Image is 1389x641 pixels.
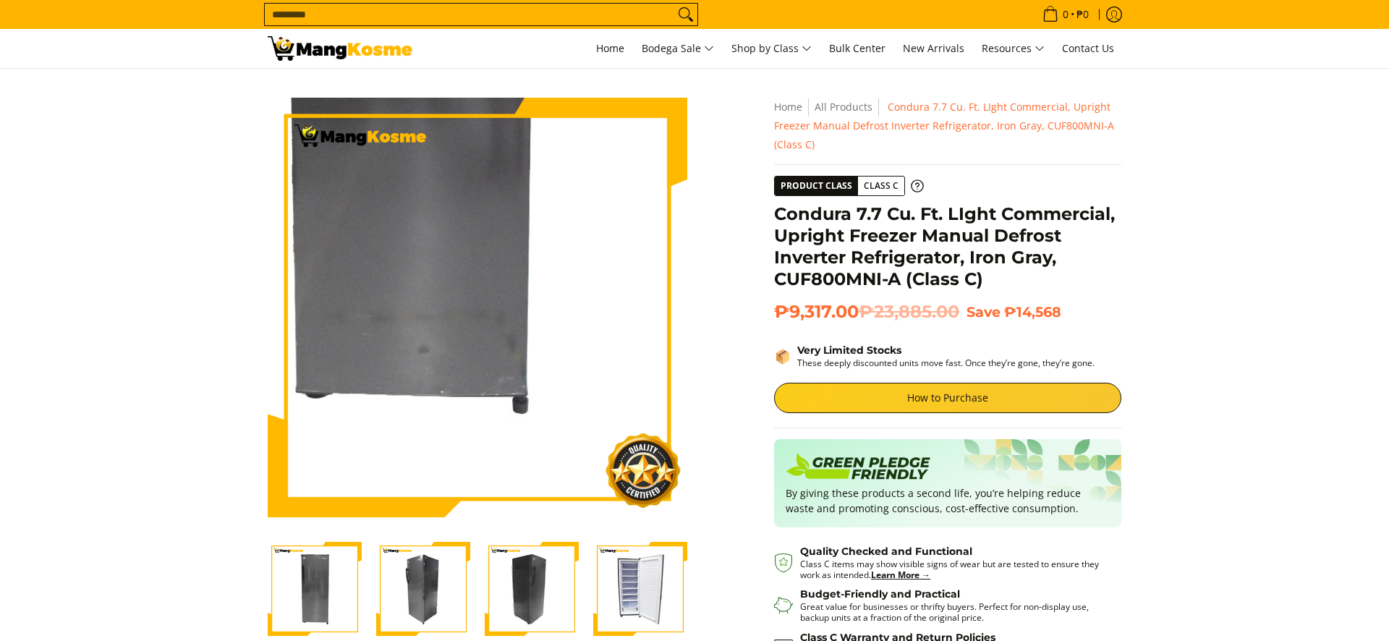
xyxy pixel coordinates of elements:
[774,203,1121,290] h1: Condura 7.7 Cu. Ft. LIght Commercial, Upright Freezer Manual Defrost Inverter Refrigerator, Iron ...
[268,542,362,636] img: Condura 7.7 Cu. Ft. LIght Commercial, Upright Freezer Manual Defrost Inverter Refrigerator, Iron ...
[797,357,1095,368] p: These deeply discounted units move fast. Once they’re gone, they’re gone.
[731,40,812,58] span: Shop by Class
[376,542,470,636] img: Condura 7.7 Cu. Ft. LIght Commercial, Upright Freezer Manual Defrost Inverter Refrigerator, Iron ...
[800,587,960,600] strong: Budget-Friendly and Practical
[485,542,579,636] img: Condura 7.7 Cu. Ft. LIght Commercial, Upright Freezer Manual Defrost Inverter Refrigerator, Iron ...
[589,29,632,68] a: Home
[1038,7,1093,22] span: •
[967,303,1001,320] span: Save
[724,29,819,68] a: Shop by Class
[800,559,1107,580] p: Class C items may show visible signs of wear but are tested to ensure they work as intended.
[896,29,972,68] a: New Arrivals
[634,29,721,68] a: Bodega Sale
[642,40,714,58] span: Bodega Sale
[268,98,687,517] img: Condura 7.7 Cu. Ft. LIght Commercial, Upright Freezer Manual Defrost Inverter Refrigerator, Iron ...
[774,301,959,323] span: ₱9,317.00
[596,41,624,55] span: Home
[774,100,1114,151] span: Condura 7.7 Cu. Ft. LIght Commercial, Upright Freezer Manual Defrost Inverter Refrigerator, Iron ...
[859,301,959,323] del: ₱23,885.00
[982,40,1045,58] span: Resources
[871,569,930,581] a: Learn More →
[674,4,697,25] button: Search
[775,177,858,195] span: Product Class
[858,177,904,195] span: Class C
[1062,41,1114,55] span: Contact Us
[800,545,972,558] strong: Quality Checked and Functional
[829,41,885,55] span: Bulk Center
[786,485,1110,516] p: By giving these products a second life, you’re helping reduce waste and promoting conscious, cost...
[1061,9,1071,20] span: 0
[268,36,412,61] img: Condura 7.7 Cu. Ft. Manual Defrost Inverter Ref (Class C) l Mang Kosme
[903,41,964,55] span: New Arrivals
[815,100,872,114] a: All Products
[1004,303,1061,320] span: ₱14,568
[427,29,1121,68] nav: Main Menu
[974,29,1052,68] a: Resources
[774,176,924,196] a: Product Class Class C
[593,542,687,636] img: Condura 7.7 Cu. Ft. LIght Commercial, Upright Freezer Manual Defrost Inverter Refrigerator, Iron ...
[822,29,893,68] a: Bulk Center
[786,451,930,485] img: Badge sustainability green pledge friendly
[774,383,1121,413] a: How to Purchase
[774,100,802,114] a: Home
[797,344,901,357] strong: Very Limited Stocks
[1074,9,1091,20] span: ₱0
[800,601,1107,623] p: Great value for businesses or thrifty buyers. Perfect for non-display use, backup units at a frac...
[1055,29,1121,68] a: Contact Us
[774,98,1121,153] nav: Breadcrumbs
